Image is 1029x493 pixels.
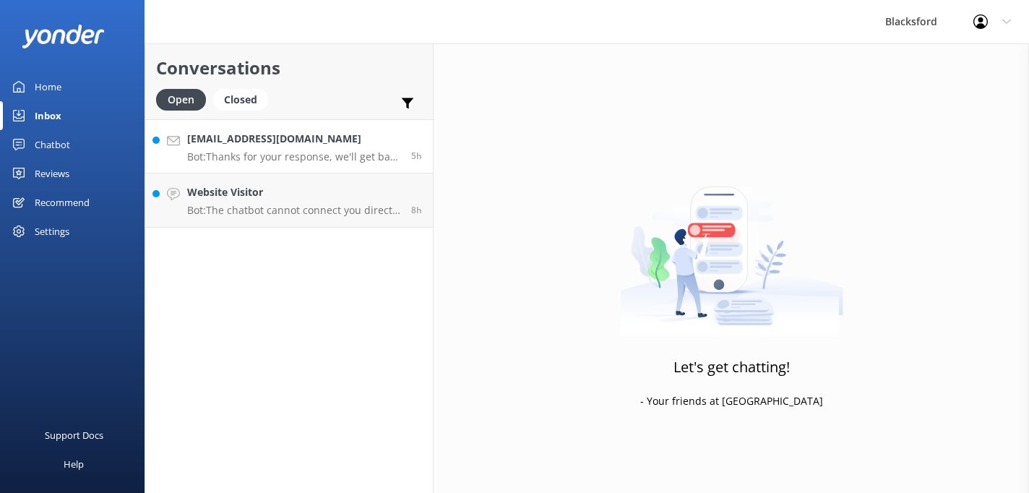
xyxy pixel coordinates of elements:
[35,217,69,246] div: Settings
[411,204,422,216] span: Sep 21 2025 07:12pm (UTC -06:00) America/Chihuahua
[22,25,105,48] img: yonder-white-logo.png
[35,101,61,130] div: Inbox
[673,356,790,379] h3: Let's get chatting!
[156,89,206,111] div: Open
[187,184,400,200] h4: Website Visitor
[156,54,422,82] h2: Conversations
[213,89,268,111] div: Closed
[187,204,400,217] p: Bot: The chatbot cannot connect you directly to a live chat with a team member. Please call [PHON...
[145,119,433,173] a: [EMAIL_ADDRESS][DOMAIN_NAME]Bot:Thanks for your response, we'll get back to you as soon as we can...
[640,393,823,409] p: - Your friends at [GEOGRAPHIC_DATA]
[213,91,275,107] a: Closed
[145,173,433,228] a: Website VisitorBot:The chatbot cannot connect you directly to a live chat with a team member. Ple...
[35,130,70,159] div: Chatbot
[64,450,84,479] div: Help
[156,91,213,107] a: Open
[187,150,400,163] p: Bot: Thanks for your response, we'll get back to you as soon as we can during opening hours.
[35,159,69,188] div: Reviews
[620,156,843,337] img: artwork of a man stealing a conversation from at giant smartphone
[411,150,422,162] span: Sep 21 2025 09:38pm (UTC -06:00) America/Chihuahua
[45,421,103,450] div: Support Docs
[35,72,61,101] div: Home
[187,131,400,147] h4: [EMAIL_ADDRESS][DOMAIN_NAME]
[35,188,90,217] div: Recommend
